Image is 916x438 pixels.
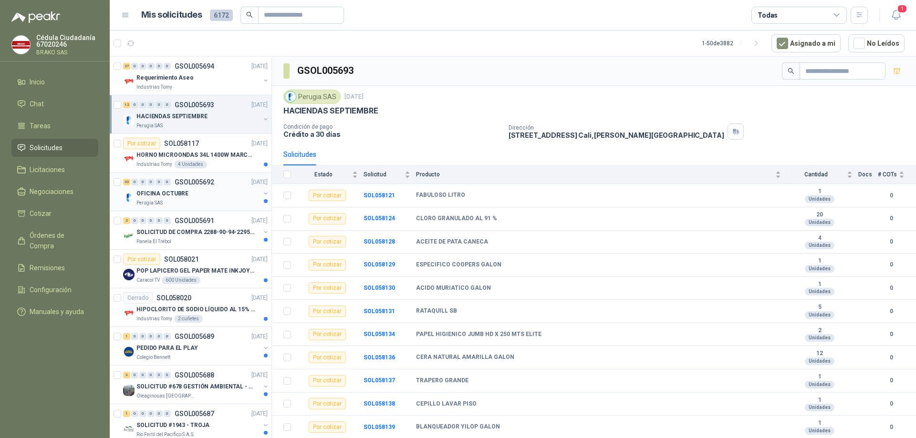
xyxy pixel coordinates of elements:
p: [DATE] [251,255,268,264]
div: Unidades [805,219,834,226]
div: 0 [131,179,138,185]
a: 12 0 0 0 0 0 GSOL005693[DATE] Company LogoHACIENDAS SEPTIEMBREPerugia SAS [123,99,270,130]
p: [STREET_ADDRESS] Cali , [PERSON_NAME][GEOGRAPHIC_DATA] [509,131,724,139]
a: Chat [11,95,98,113]
th: Estado [297,165,364,184]
div: 30 [123,179,130,185]
b: 0 [878,307,905,316]
div: 1 - 50 de 3882 [702,36,764,51]
b: ESPECIFICO COOPERS GALON [416,261,501,269]
p: Panela El Trébol [136,238,171,245]
span: Manuales y ayuda [30,306,84,317]
a: SOL058139 [364,424,395,430]
p: HORNO MICROONDAS 34L 1400W MARCA TORNADO. [136,151,255,160]
b: CEPILLO LAVAR PISO [416,400,477,408]
p: [DATE] [251,294,268,303]
b: 0 [878,399,905,408]
a: Por cotizarSOL058021[DATE] Company LogoPOP LAPICERO GEL PAPER MATE INKJOY 0.7 (Revisar el adjunto... [110,250,271,288]
div: 0 [164,372,171,378]
a: SOL058129 [364,261,395,268]
img: Company Logo [123,192,135,203]
b: 0 [878,353,905,362]
h1: Mis solicitudes [141,8,202,22]
button: 1 [887,7,905,24]
a: CerradoSOL058020[DATE] Company LogoHIPOCLORITO DE SODIO LÍQUIDO AL 15% CONT NETO 20LIndustrias To... [110,288,271,327]
p: GSOL005692 [175,179,214,185]
th: Docs [858,165,878,184]
div: Por cotizar [309,329,346,340]
b: 0 [878,237,905,246]
a: 2 0 0 0 0 0 GSOL005691[DATE] Company LogoSOLICITUD DE COMPRA 2288-90-94-2295-96-2301-02-04Panela ... [123,215,270,245]
div: 0 [156,63,163,70]
div: 0 [164,410,171,417]
span: Remisiones [30,263,65,273]
p: Industrias Tomy [136,161,172,168]
p: [DATE] [251,216,268,225]
b: 1 [787,373,853,381]
b: 1 [787,257,853,265]
div: 1 [123,410,130,417]
p: HACIENDAS SEPTIEMBRE [136,112,208,121]
div: 0 [164,102,171,108]
p: GSOL005691 [175,217,214,224]
p: GSOL005689 [175,333,214,340]
div: 12 [123,102,130,108]
p: PEDIDO PARA EL PLAY [136,344,198,353]
div: Por cotizar [309,190,346,201]
a: 1 0 0 0 0 0 GSOL005689[DATE] Company LogoPEDIDO PARA EL PLAYColegio Bennett [123,331,270,361]
p: HACIENDAS SEPTIEMBRE [283,106,378,116]
p: Oleaginosas [GEOGRAPHIC_DATA][PERSON_NAME] [136,392,197,400]
b: SOL058136 [364,354,395,361]
a: Negociaciones [11,183,98,201]
div: Unidades [805,427,834,435]
div: 0 [131,63,138,70]
div: 1 [123,333,130,340]
p: Industrias Tomy [136,315,172,323]
a: SOL058121 [364,192,395,199]
p: SOL058020 [156,295,191,301]
p: [DATE] [251,101,268,110]
div: 0 [147,179,155,185]
div: 27 [123,63,130,70]
div: Unidades [805,311,834,319]
div: Unidades [805,195,834,203]
p: Industrias Tomy [136,83,172,91]
img: Company Logo [123,385,135,396]
div: Unidades [805,265,834,273]
div: 0 [147,372,155,378]
img: Company Logo [123,153,135,164]
b: 4 [787,234,853,242]
span: Configuración [30,285,72,295]
a: Tareas [11,117,98,135]
a: SOL058138 [364,400,395,407]
span: Negociaciones [30,186,73,197]
a: SOL058128 [364,238,395,245]
p: GSOL005688 [175,372,214,378]
p: [DATE] [251,332,268,341]
b: 12 [787,350,853,357]
span: Órdenes de Compra [30,230,89,251]
div: Por cotizar [123,254,160,265]
span: Solicitud [364,171,403,178]
span: search [246,11,253,18]
div: 4 Unidades [174,161,207,168]
a: Cotizar [11,204,98,223]
div: 600 Unidades [162,276,200,284]
a: Remisiones [11,259,98,277]
div: Por cotizar [309,282,346,294]
div: Por cotizar [309,352,346,363]
a: Licitaciones [11,161,98,179]
div: 0 [139,333,146,340]
img: Company Logo [123,269,135,280]
div: Solicitudes [283,149,316,160]
div: 3 [123,372,130,378]
b: PAPEL HIGIENICO JUMB HD X 250 MTS ELITE [416,331,541,338]
div: Unidades [805,334,834,342]
div: 0 [156,102,163,108]
a: SOL058130 [364,285,395,291]
a: SOL058134 [364,331,395,337]
b: FABULOSO LITRO [416,192,465,199]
